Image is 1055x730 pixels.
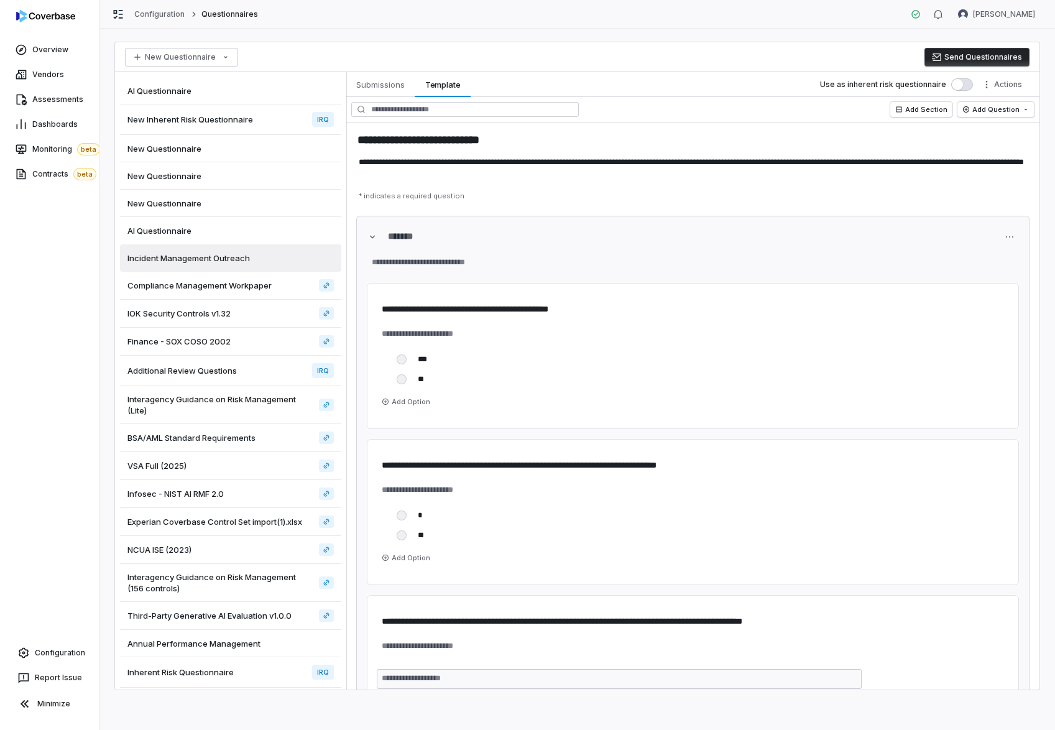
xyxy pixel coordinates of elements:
[820,80,946,90] label: Use as inherent risk questionnaire
[951,5,1043,24] button: Amanda Pettenati avatar[PERSON_NAME]
[127,85,191,96] span: AI Questionnaire
[978,75,1030,94] button: More actions
[127,252,250,264] span: Incident Management Outreach
[127,460,187,471] span: VSA Full (2025)
[319,515,334,528] a: Experian Coverbase Control Set import(1).xlsx
[201,9,259,19] span: Questionnaires
[127,336,231,347] span: Finance - SOX COSO 2002
[120,244,341,272] a: Incident Management Outreach
[35,673,82,683] span: Report Issue
[120,386,341,424] a: Interagency Guidance on Risk Management (Lite)
[319,432,334,444] a: BSA/AML Standard Requirements
[127,516,302,527] span: Experian Coverbase Control Set import(1).xlsx
[351,76,410,93] span: Submissions
[120,480,341,508] a: Infosec - NIST AI RMF 2.0
[32,95,83,104] span: Assessments
[5,642,94,664] a: Configuration
[120,328,341,356] a: Finance - SOX COSO 2002
[319,399,334,411] a: Interagency Guidance on Risk Management (Lite)
[120,77,341,104] a: AI Questionnaire
[125,48,238,67] button: New Questionnaire
[2,138,96,160] a: Monitoringbeta
[127,667,234,678] span: Inherent Risk Questionnaire
[312,665,334,680] span: IRQ
[377,394,435,409] button: Add Option
[120,356,341,386] a: Additional Review QuestionsIRQ
[127,170,201,182] span: New Questionnaire
[120,135,341,162] a: New Questionnaire
[35,648,85,658] span: Configuration
[120,272,341,300] a: Compliance Management Workpaper
[127,280,272,291] span: Compliance Management Workpaper
[120,536,341,564] a: NCUA ISE (2023)
[120,190,341,217] a: New Questionnaire
[924,48,1030,67] button: Send Questionnaires
[127,143,201,154] span: New Questionnaire
[120,424,341,452] a: BSA/AML Standard Requirements
[127,610,292,621] span: Third-Party Generative AI Evaluation v1.0.0
[32,45,68,55] span: Overview
[319,335,334,348] a: Finance - SOX COSO 2002
[319,576,334,589] a: Interagency Guidance on Risk Management (156 controls)
[890,102,952,117] button: Add Section
[312,112,334,127] span: IRQ
[2,39,96,61] a: Overview
[120,217,341,244] a: AI Questionnaire
[32,119,78,129] span: Dashboards
[312,363,334,378] span: IRQ
[420,76,466,93] span: Template
[120,104,341,135] a: New Inherent Risk QuestionnaireIRQ
[319,543,334,556] a: NCUA ISE (2023)
[5,691,94,716] button: Minimize
[127,365,237,376] span: Additional Review Questions
[127,544,191,555] span: NCUA ISE (2023)
[2,88,96,111] a: Assessments
[127,432,256,443] span: BSA/AML Standard Requirements
[127,114,253,125] span: New Inherent Risk Questionnaire
[120,657,341,688] a: Inherent Risk QuestionnaireIRQ
[120,564,341,602] a: Interagency Guidance on Risk Management (156 controls)
[2,113,96,136] a: Dashboards
[5,667,94,689] button: Report Issue
[319,460,334,472] a: VSA Full (2025)
[120,508,341,536] a: Experian Coverbase Control Set import(1).xlsx
[958,9,968,19] img: Amanda Pettenati avatar
[319,279,334,292] a: Compliance Management Workpaper
[957,102,1034,117] button: Add Question
[127,638,260,649] span: Annual Performance Management
[127,394,314,416] span: Interagency Guidance on Risk Management (Lite)
[73,168,96,180] span: beta
[127,488,224,499] span: Infosec - NIST AI RMF 2.0
[319,487,334,500] a: Infosec - NIST AI RMF 2.0
[2,163,96,185] a: Contractsbeta
[377,550,435,565] button: Add Option
[77,143,100,155] span: beta
[120,300,341,328] a: IOK Security Controls v1.32
[16,10,75,22] img: logo-D7KZi-bG.svg
[127,225,191,236] span: AI Questionnaire
[32,168,96,180] span: Contracts
[134,9,185,19] a: Configuration
[319,609,334,622] a: Third-Party Generative AI Evaluation v1.0.0
[127,571,314,594] span: Interagency Guidance on Risk Management (156 controls)
[127,308,231,319] span: IOK Security Controls v1.32
[319,307,334,320] a: IOK Security Controls v1.32
[2,63,96,86] a: Vendors
[120,630,341,657] a: Annual Performance Management
[32,143,100,155] span: Monitoring
[973,9,1035,19] span: [PERSON_NAME]
[120,452,341,480] a: VSA Full (2025)
[120,602,341,630] a: Third-Party Generative AI Evaluation v1.0.0
[37,699,70,709] span: Minimize
[127,198,201,209] span: New Questionnaire
[354,187,1032,206] p: * indicates a required question
[32,70,64,80] span: Vendors
[120,162,341,190] a: New Questionnaire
